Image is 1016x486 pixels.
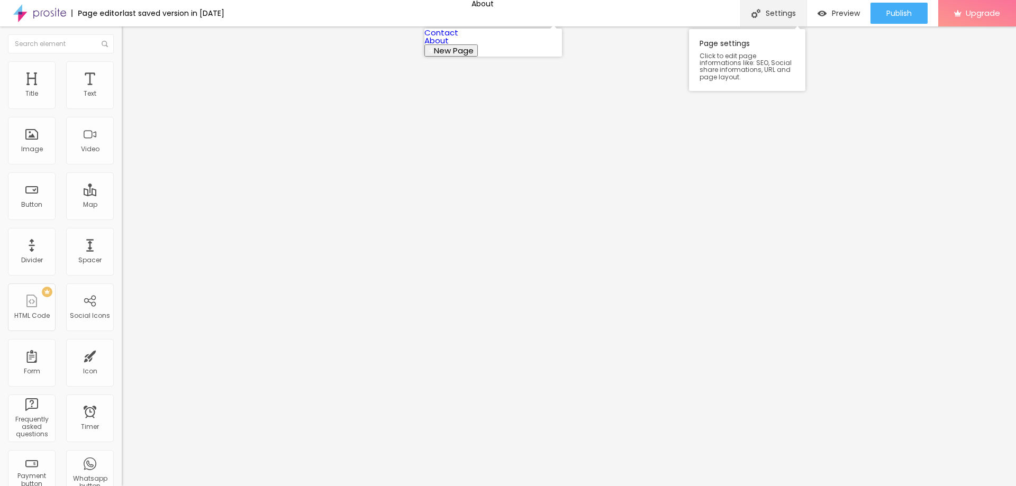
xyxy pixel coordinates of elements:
[424,35,449,46] a: About
[102,41,108,47] img: Icone
[807,3,870,24] button: Preview
[14,312,50,319] div: HTML Code
[21,256,43,264] div: Divider
[434,45,474,56] span: New Page
[700,52,795,80] span: Click to edit page informations like: SEO, Social share informations, URL and page layout.
[83,368,97,375] div: Icon
[8,34,114,53] input: Search element
[818,9,827,18] img: view-1.svg
[81,423,99,430] div: Timer
[21,201,42,208] div: Button
[25,90,38,97] div: Title
[11,416,52,438] div: Frequently asked questions
[122,26,1016,486] iframe: Editor
[70,312,110,319] div: Social Icons
[84,90,96,97] div: Text
[689,29,805,91] div: Page settings
[966,8,1000,17] span: Upgrade
[78,256,102,264] div: Spacer
[123,10,224,17] div: last saved version in [DATE]
[424,44,478,57] button: New Page
[751,9,760,18] img: Icone
[83,201,97,208] div: Map
[424,27,458,38] a: Contact
[81,145,99,153] div: Video
[832,9,860,17] span: Preview
[886,9,912,17] span: Publish
[24,368,40,375] div: Form
[21,145,43,153] div: Image
[71,10,123,17] div: Page editor
[870,3,928,24] button: Publish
